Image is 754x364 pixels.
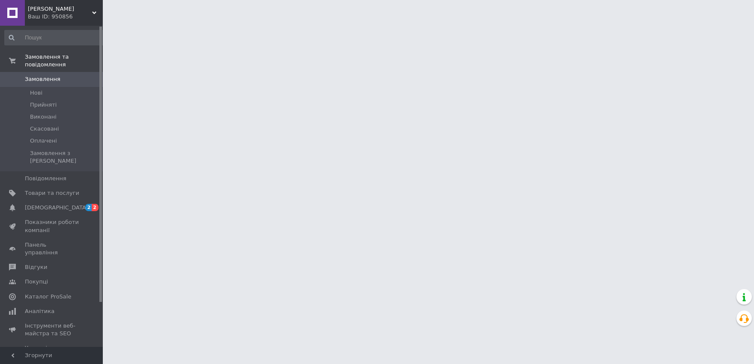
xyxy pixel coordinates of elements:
[28,13,103,21] div: Ваш ID: 950856
[28,5,92,13] span: Максі Торг
[30,113,57,121] span: Виконані
[25,293,71,301] span: Каталог ProSale
[30,149,105,165] span: Замовлення з [PERSON_NAME]
[85,204,92,211] span: 2
[25,175,66,182] span: Повідомлення
[25,189,79,197] span: Товари та послуги
[25,75,60,83] span: Замовлення
[25,307,54,315] span: Аналітика
[30,89,42,97] span: Нові
[25,53,103,69] span: Замовлення та повідомлення
[25,218,79,234] span: Показники роботи компанії
[25,204,88,212] span: [DEMOGRAPHIC_DATA]
[4,30,105,45] input: Пошук
[30,125,59,133] span: Скасовані
[25,322,79,337] span: Інструменти веб-майстра та SEO
[25,278,48,286] span: Покупці
[25,241,79,257] span: Панель управління
[92,204,99,211] span: 2
[30,101,57,109] span: Прийняті
[25,263,47,271] span: Відгуки
[30,137,57,145] span: Оплачені
[25,344,79,360] span: Управління сайтом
